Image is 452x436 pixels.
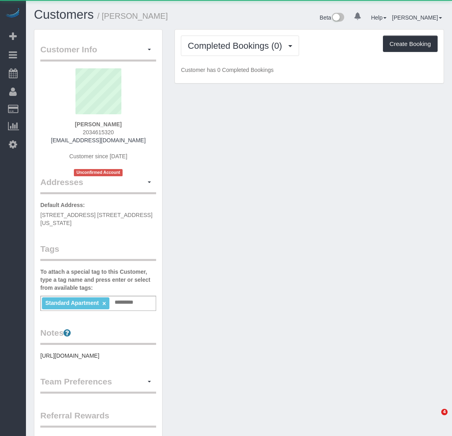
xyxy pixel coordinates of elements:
[40,410,156,428] legend: Referral Rewards
[40,44,156,62] legend: Customer Info
[320,14,345,21] a: Beta
[188,41,286,51] span: Completed Bookings (0)
[40,376,156,394] legend: Team Preferences
[5,8,21,19] img: Automaid Logo
[51,137,146,143] a: [EMAIL_ADDRESS][DOMAIN_NAME]
[392,14,442,21] a: [PERSON_NAME]
[425,409,444,428] iframe: Intercom live chat
[40,352,156,360] pre: [URL][DOMAIN_NAME]
[102,300,106,307] a: ×
[74,169,123,176] span: Unconfirmed Account
[34,8,94,22] a: Customers
[97,12,168,20] small: / [PERSON_NAME]
[181,36,299,56] button: Completed Bookings (0)
[40,201,85,209] label: Default Address:
[441,409,448,415] span: 4
[40,243,156,261] legend: Tags
[83,129,114,135] span: 2034615320
[40,212,153,226] span: [STREET_ADDRESS] [STREET_ADDRESS][US_STATE]
[371,14,387,21] a: Help
[45,300,99,306] span: Standard Apartment
[40,268,156,292] label: To attach a special tag to this Customer, type a tag name and press enter or select from availabl...
[331,13,344,23] img: New interface
[181,66,438,74] p: Customer has 0 Completed Bookings
[69,153,127,159] span: Customer since [DATE]
[40,327,156,345] legend: Notes
[75,121,121,127] strong: [PERSON_NAME]
[383,36,438,52] button: Create Booking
